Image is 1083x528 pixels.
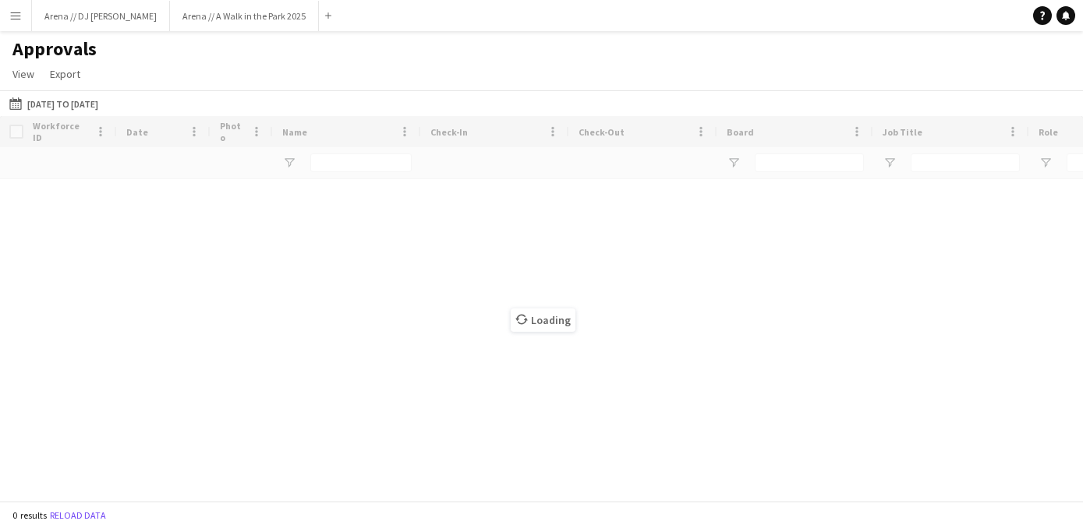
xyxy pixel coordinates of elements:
a: View [6,64,41,84]
button: Arena // A Walk in the Park 2025 [170,1,319,31]
button: Arena // DJ [PERSON_NAME] [32,1,170,31]
button: [DATE] to [DATE] [6,94,101,113]
span: View [12,67,34,81]
a: Export [44,64,87,84]
span: Export [50,67,80,81]
span: Loading [511,308,575,332]
button: Reload data [47,507,109,524]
